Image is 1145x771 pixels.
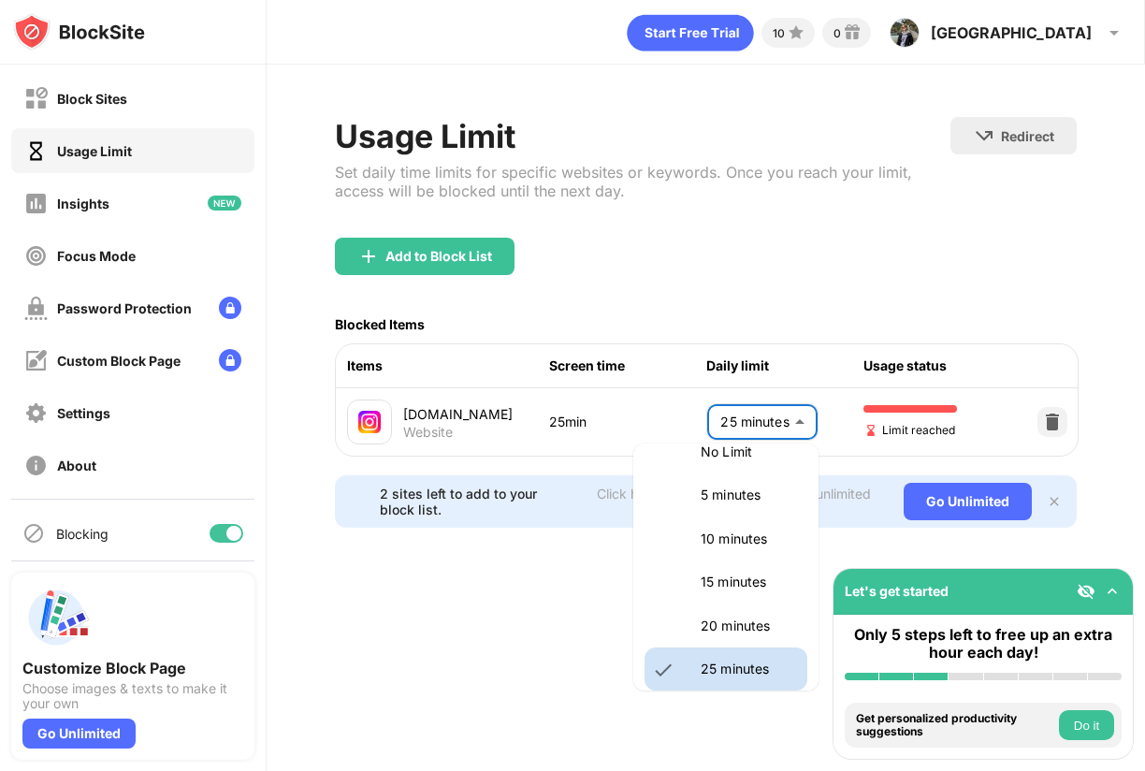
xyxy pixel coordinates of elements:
p: 25 minutes [701,659,796,679]
p: 5 minutes [701,485,796,505]
p: 20 minutes [701,616,796,636]
p: 10 minutes [701,529,796,549]
p: No Limit [701,442,796,462]
p: 15 minutes [701,572,796,592]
